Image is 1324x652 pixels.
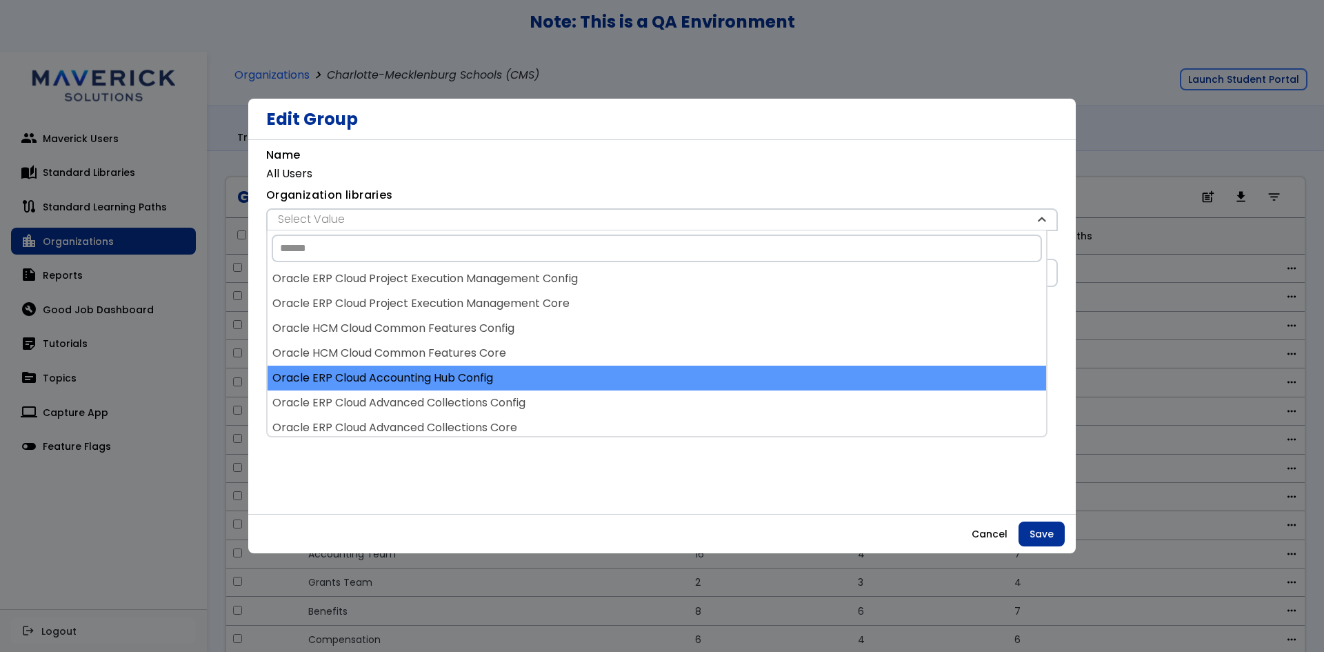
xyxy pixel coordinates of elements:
button: Cancel [961,522,1019,546]
div: Select Value [274,212,1035,227]
input: Search [272,235,1042,262]
button: Save [1019,522,1065,546]
div: Oracle ERP Cloud Project Execution Management Config [268,266,1046,291]
div: Oracle ERP Cloud Advanced Collections Config [268,391,1046,415]
div: All Users [266,147,1058,521]
label: Name [266,147,301,168]
div: Oracle HCM Cloud Common Features Core [268,341,1046,366]
div: Oracle ERP Cloud Advanced Collections Core [268,415,1046,440]
label: Organization libraries [266,187,393,208]
div: Oracle ERP Cloud Project Execution Management Core [268,291,1046,316]
div: Oracle HCM Cloud Common Features Config [268,316,1046,341]
div: Oracle ERP Cloud Accounting Hub Config [268,366,1046,391]
h3: Edit Group [266,110,1029,129]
